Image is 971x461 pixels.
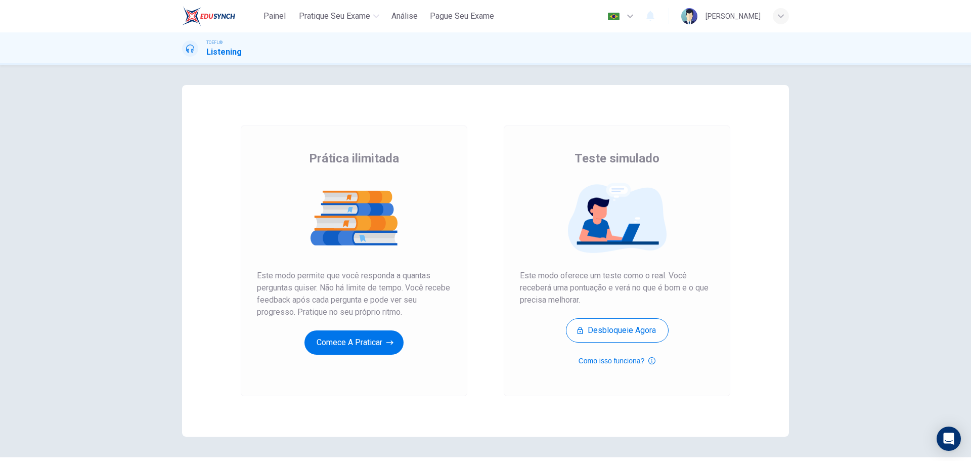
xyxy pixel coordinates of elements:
[182,6,235,26] img: EduSynch logo
[579,355,656,367] button: Como isso funciona?
[257,270,451,318] span: Este modo permite que você responda a quantas perguntas quiser. Não há limite de tempo. Você rece...
[426,7,498,25] button: Pague Seu Exame
[520,270,714,306] span: Este modo oferece um teste como o real. Você receberá uma pontuação e verá no que é bom e o que p...
[263,10,286,22] span: Painel
[258,7,291,25] button: Painel
[705,10,761,22] div: [PERSON_NAME]
[182,6,258,26] a: EduSynch logo
[387,7,422,25] button: Análise
[206,39,223,46] span: TOEFL®
[607,13,620,20] img: pt
[430,10,494,22] span: Pague Seu Exame
[681,8,697,24] img: Profile picture
[566,318,669,343] button: Desbloqueie agora
[937,427,961,451] div: Open Intercom Messenger
[295,7,383,25] button: Pratique seu exame
[575,150,659,166] span: Teste simulado
[206,46,242,58] h1: Listening
[391,10,418,22] span: Análise
[309,150,399,166] span: Prática ilimitada
[304,330,404,355] button: Comece a praticar
[299,10,370,22] span: Pratique seu exame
